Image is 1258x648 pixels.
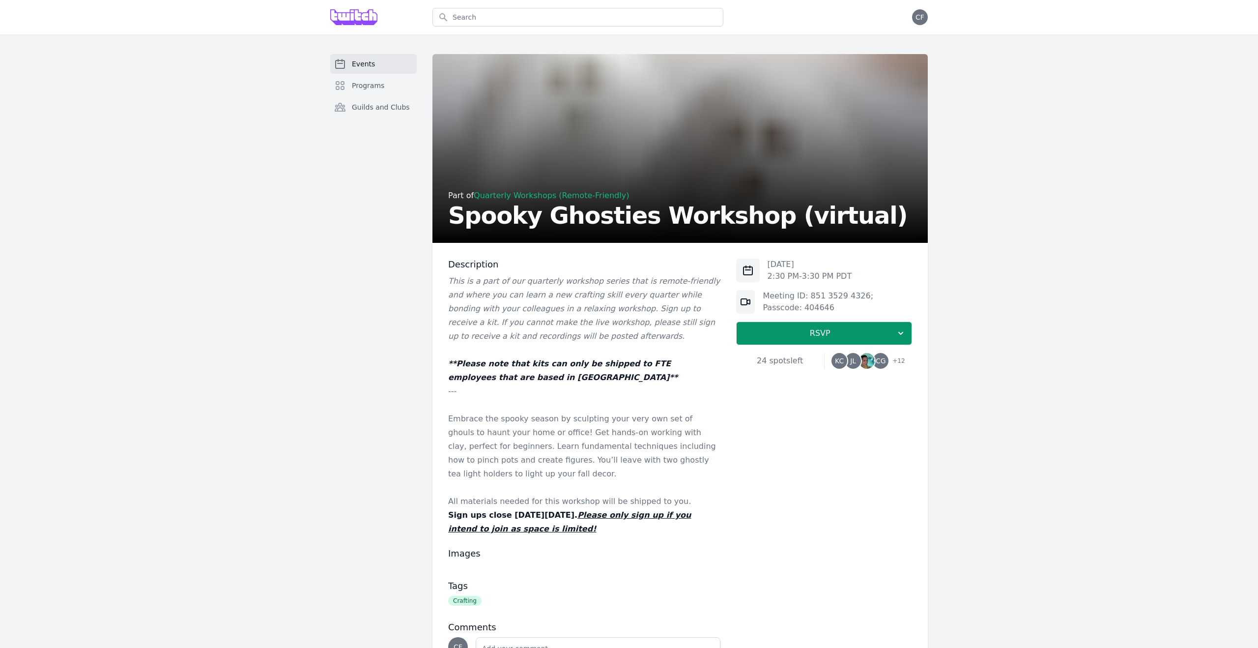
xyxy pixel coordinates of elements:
[835,357,844,364] span: KC
[330,9,377,25] img: Grove
[886,355,905,369] span: + 12
[448,190,907,202] div: Part of
[448,384,720,398] p: ---
[352,81,384,90] span: Programs
[474,191,629,200] a: Quarterly Workshops (Remote-Friendly)
[448,412,720,481] p: Embrace the spooky season by sculpting your very own set of ghouls to haunt your home or office! ...
[448,596,482,606] span: Crafting
[768,259,852,270] p: [DATE]
[736,355,824,367] div: 24 spots left
[330,97,417,117] a: Guilds and Clubs
[448,495,720,508] p: All materials needed for this workshop will be shipped to you.
[763,291,873,312] a: Meeting ID: 851 3529 4326; Passcode: 404646
[448,548,720,560] h3: Images
[448,580,720,592] h3: Tags
[448,359,678,382] em: **Please note that kits can only be shipped to FTE employees that are based in [GEOGRAPHIC_DATA]**
[915,14,924,21] span: CF
[448,276,720,341] em: This is a part of our quarterly workshop series that is remote-friendly and where you can learn a...
[448,259,720,270] h3: Description
[352,102,410,112] span: Guilds and Clubs
[330,76,417,95] a: Programs
[912,9,928,25] button: CF
[850,357,856,364] span: JL
[352,59,375,69] span: Events
[736,322,912,345] button: RSVP
[330,54,417,133] nav: Sidebar
[768,270,852,282] p: 2:30 PM - 3:30 PM PDT
[744,327,896,339] span: RSVP
[876,357,886,364] span: CG
[448,510,691,533] strong: Sign ups close [DATE][DATE].
[330,54,417,74] a: Events
[448,204,907,227] h2: Spooky Ghosties Workshop (virtual)
[432,8,723,27] input: Search
[448,621,720,633] h3: Comments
